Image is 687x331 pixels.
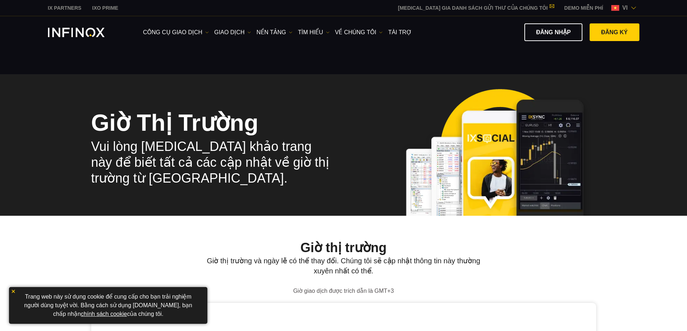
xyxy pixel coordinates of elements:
[11,289,16,294] img: yellow close icon
[256,28,292,37] a: NỀN TẢNG
[388,28,411,37] a: Tài trợ
[91,109,259,136] strong: Giờ thị trường
[298,28,330,37] a: Tìm hiểu
[43,4,87,12] a: INFINOX
[91,139,334,186] h2: Vui lòng [MEDICAL_DATA] khảo trang này để biết tất cả các cập nhật về giờ thị trường từ [GEOGRAPH...
[143,28,209,37] a: công cụ giao dịch
[81,311,127,317] a: chính sách cookie
[335,28,383,37] a: VỀ CHÚNG TÔI
[393,5,559,11] a: [MEDICAL_DATA] GIA DANH SÁCH GỬI THƯ CỦA CHÚNG TÔI
[300,240,387,255] strong: Giờ thị trường
[87,4,124,12] a: INFINOX
[48,28,122,37] a: INFINOX Logo
[201,256,486,276] p: Giờ thị trường và ngày lễ có thể thay đổi. Chúng tôi sẽ cập nhật thông tin này thường xuyên nhất ...
[214,28,251,37] a: GIAO DỊCH
[524,23,582,41] a: Đăng nhập
[13,291,204,320] p: Trang web này sử dụng cookie để cung cấp cho bạn trải nghiệm người dùng tuyệt vời. Bằng cách sử d...
[559,4,609,12] a: INFINOX MENU
[91,287,596,295] p: Giờ giao dịch được trích dẫn là GMT+3
[590,23,639,41] a: Đăng ký
[619,4,630,12] span: vi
